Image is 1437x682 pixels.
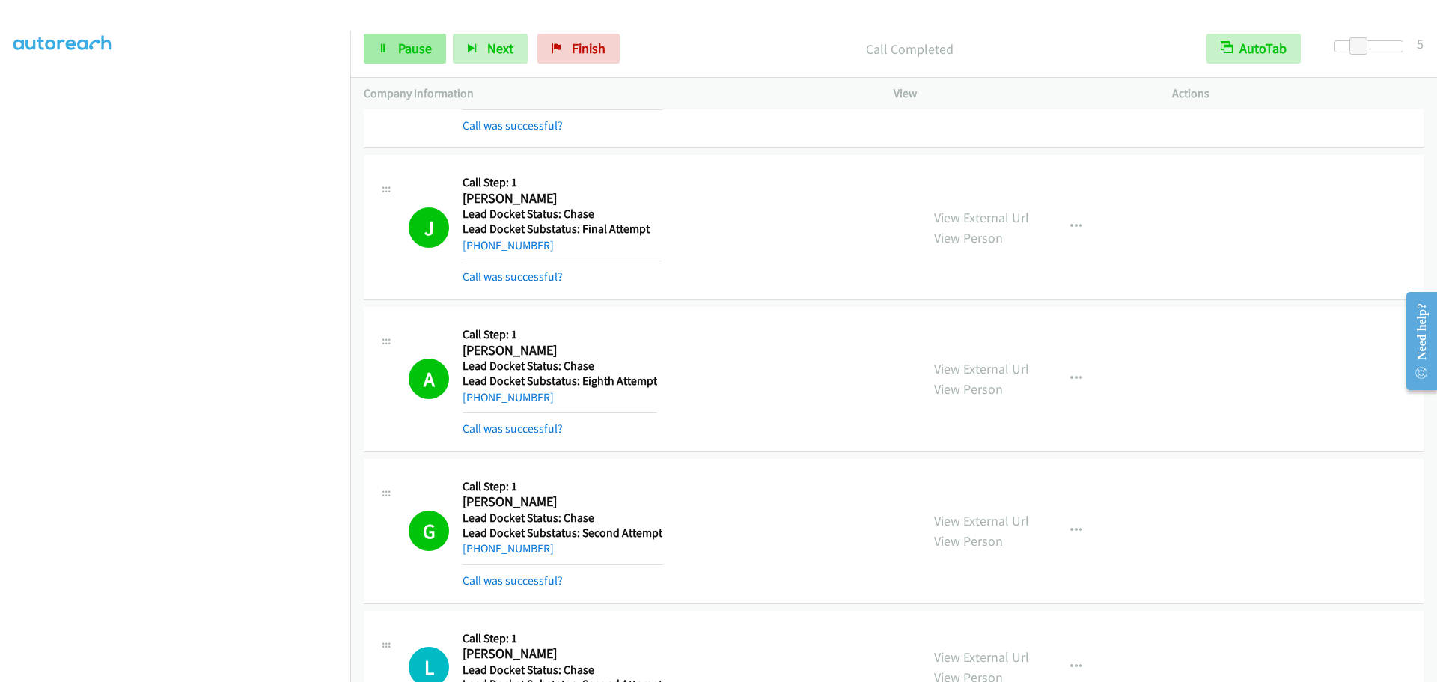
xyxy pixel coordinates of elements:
[537,34,620,64] a: Finish
[409,359,449,399] h1: A
[934,532,1003,549] a: View Person
[934,380,1003,398] a: View Person
[894,85,1145,103] p: View
[364,34,446,64] a: Pause
[463,342,657,359] h2: [PERSON_NAME]
[463,238,554,252] a: [PHONE_NUMBER]
[463,541,554,555] a: [PHONE_NUMBER]
[1394,281,1437,401] iframe: Resource Center
[463,359,657,374] h5: Lead Docket Status: Chase
[934,648,1029,666] a: View External Url
[1172,85,1424,103] p: Actions
[463,631,662,646] h5: Call Step: 1
[572,40,605,57] span: Finish
[453,34,528,64] button: Next
[934,209,1029,226] a: View External Url
[463,421,563,436] a: Call was successful?
[409,511,449,551] h1: G
[487,40,513,57] span: Next
[463,573,563,588] a: Call was successful?
[463,526,662,541] h5: Lead Docket Substatus: Second Attempt
[463,511,662,526] h5: Lead Docket Status: Chase
[463,118,563,133] a: Call was successful?
[364,85,867,103] p: Company Information
[463,645,662,663] h2: [PERSON_NAME]
[463,374,657,389] h5: Lead Docket Substatus: Eighth Attempt
[463,493,662,511] h2: [PERSON_NAME]
[398,40,432,57] span: Pause
[1417,34,1424,54] div: 5
[934,512,1029,529] a: View External Url
[463,390,554,404] a: [PHONE_NUMBER]
[463,207,662,222] h5: Lead Docket Status: Chase
[463,175,662,190] h5: Call Step: 1
[463,270,563,284] a: Call was successful?
[463,663,662,678] h5: Lead Docket Status: Chase
[934,360,1029,377] a: View External Url
[1206,34,1301,64] button: AutoTab
[463,327,657,342] h5: Call Step: 1
[640,39,1180,59] p: Call Completed
[409,207,449,248] h1: J
[463,222,662,237] h5: Lead Docket Substatus: Final Attempt
[463,479,662,494] h5: Call Step: 1
[934,229,1003,246] a: View Person
[463,190,662,207] h2: [PERSON_NAME]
